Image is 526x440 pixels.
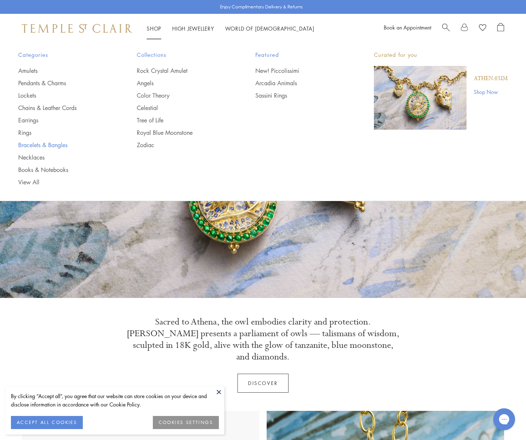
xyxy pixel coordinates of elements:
a: Books & Notebooks [18,166,108,174]
a: Discover [237,374,289,393]
a: Amulets [18,67,108,75]
a: Chains & Leather Cords [18,104,108,112]
a: Celestial [137,104,226,112]
a: Search [442,23,450,34]
a: Color Theory [137,91,226,99]
a: Bracelets & Bangles [18,141,108,149]
span: Featured [255,50,345,59]
a: Athenæum [474,75,508,83]
a: Angels [137,79,226,87]
button: ACCEPT ALL COOKIES [11,416,83,429]
a: Necklaces [18,153,108,161]
p: Sacred to Athena, the owl embodies clarity and protection. [PERSON_NAME] presents a parliament of... [126,316,400,363]
a: ShopShop [147,25,161,32]
a: Open Shopping Bag [497,23,504,34]
a: New! Piccolissimi [255,67,345,75]
button: COOKIES SETTINGS [153,416,219,429]
p: Enjoy Complimentary Delivery & Returns [220,3,303,11]
a: Zodiac [137,141,226,149]
a: High JewelleryHigh Jewellery [172,25,214,32]
a: Rings [18,129,108,137]
img: Temple St. Clair [22,24,132,33]
a: Arcadia Animals [255,79,345,87]
iframe: Gorgias live chat messenger [490,406,519,433]
span: Categories [18,50,108,59]
a: Rock Crystal Amulet [137,67,226,75]
a: View All [18,178,108,186]
div: By clicking “Accept all”, you agree that our website can store cookies on your device and disclos... [11,392,219,409]
p: Curated for you [374,50,508,59]
a: Lockets [18,91,108,99]
a: Royal Blue Moonstone [137,129,226,137]
span: Collections [137,50,226,59]
a: World of [DEMOGRAPHIC_DATA]World of [DEMOGRAPHIC_DATA] [225,25,314,32]
a: Sassini Rings [255,91,345,99]
a: Tree of Life [137,116,226,124]
a: Shop Now [474,88,508,96]
a: Book an Appointment [384,24,431,31]
a: Pendants & Charms [18,79,108,87]
a: Earrings [18,116,108,124]
nav: Main navigation [147,24,314,33]
a: View Wishlist [479,23,486,34]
